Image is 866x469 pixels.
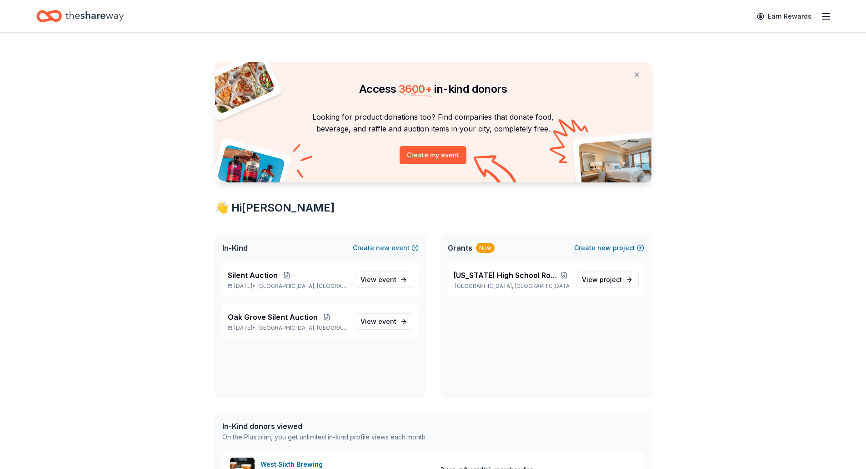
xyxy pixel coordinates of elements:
span: View [582,274,622,285]
p: [DATE] • [228,282,347,290]
span: Silent Auction [228,270,278,281]
button: Create my event [400,146,466,164]
button: Createnewproject [574,242,644,253]
span: event [378,276,396,283]
img: Curvy arrow [474,155,519,189]
div: 👋 Hi [PERSON_NAME] [215,201,651,215]
div: In-Kind donors viewed [222,421,427,432]
p: [DATE] • [228,324,347,332]
span: new [597,242,611,253]
div: New [476,243,495,253]
span: [GEOGRAPHIC_DATA], [GEOGRAPHIC_DATA] [257,282,347,290]
a: View event [355,272,413,288]
span: 3600 + [399,82,432,96]
span: Access in-kind donors [359,82,507,96]
span: Grants [448,242,472,253]
span: event [378,318,396,325]
a: View project [576,272,639,288]
p: Looking for product donations too? Find companies that donate food, beverage, and raffle and auct... [226,111,641,135]
span: [US_STATE] High School Rodeo Association Scholarship Fund [453,270,560,281]
span: View [360,316,396,327]
span: Oak Grove Silent Auction [228,312,318,323]
span: new [376,242,390,253]
img: Pizza [205,56,275,115]
a: Earn Rewards [751,8,817,25]
a: View event [355,313,413,330]
p: [GEOGRAPHIC_DATA], [GEOGRAPHIC_DATA] [453,282,569,290]
span: In-Kind [222,242,248,253]
button: Createnewevent [353,242,419,253]
span: project [600,276,622,283]
a: Home [36,5,124,27]
span: [GEOGRAPHIC_DATA], [GEOGRAPHIC_DATA] [257,324,347,332]
span: View [360,274,396,285]
div: On the Plus plan, you get unlimited in-kind profile views each month. [222,432,427,443]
